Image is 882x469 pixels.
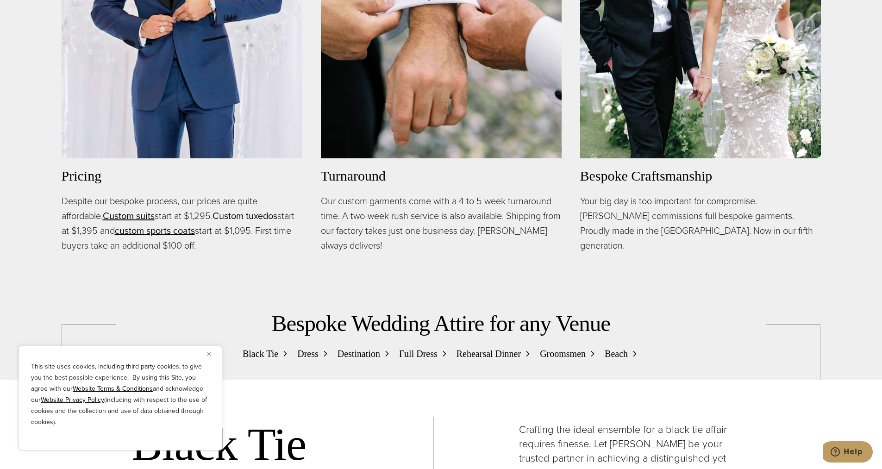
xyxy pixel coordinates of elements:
[338,346,392,361] a: Destination
[31,361,210,428] p: This site uses cookies, including third party cookies, to give you the best possible experience. ...
[580,194,821,253] p: Your big day is too important for compromise. [PERSON_NAME] commissions full bespoke garments. Pr...
[338,346,380,361] span: Destination
[207,352,211,356] img: Close
[399,346,438,361] span: Full Dress
[115,224,195,238] a: custom sports coats
[540,346,586,361] span: Groomsmen
[213,209,277,223] a: Custom tuxedos
[207,348,218,359] button: Close
[89,310,793,338] h2: Bespoke Wedding Attire for any Venue
[540,346,597,361] a: Groomsmen
[41,395,104,405] a: Website Privacy Policy
[243,346,290,361] a: Black Tie
[62,194,302,253] p: Despite our bespoke process, our prices are quite affordable. start at $1,295. start at $1,395 an...
[103,209,155,223] a: Custom suits
[457,346,532,361] a: Rehearsal Dinner
[321,166,562,186] h3: Turnaround
[399,346,449,361] a: Full Dress
[605,346,639,361] a: Beach
[321,194,562,253] p: Our custom garments come with a 4 to 5 week turnaround time. A two-week rush service is also avai...
[243,346,278,361] span: Black Tie
[457,346,521,361] span: Rehearsal Dinner
[73,384,153,394] a: Website Terms & Conditions
[297,346,319,361] span: Dress
[605,346,628,361] span: Beach
[580,166,821,186] h3: Bespoke Craftsmanship
[62,166,302,186] h3: Pricing
[823,441,873,464] iframe: Opens a widget where you can chat to one of our agents
[297,346,330,361] a: Dress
